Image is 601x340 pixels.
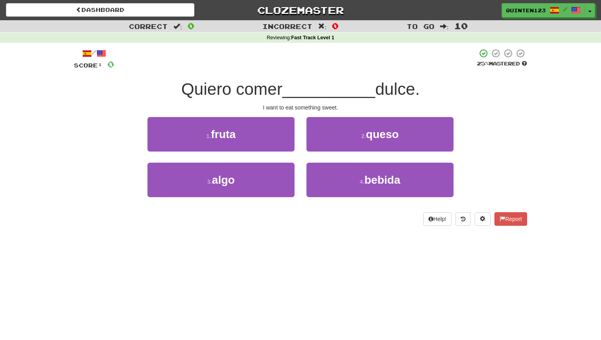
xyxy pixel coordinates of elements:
span: fruta [211,128,236,140]
div: I want to eat something sweet. [74,104,527,111]
button: 1.fruta [147,117,295,152]
a: Clozemaster [206,3,395,17]
a: Dashboard [6,3,194,17]
span: 0 [107,59,114,69]
div: / [74,48,114,58]
button: Help! [423,212,452,226]
span: Quinten123 [506,7,546,14]
span: Quiero comer [181,80,282,98]
span: 0 [332,21,339,31]
small: 2 . [361,133,366,139]
span: / [563,6,567,12]
span: 25 % [477,60,489,67]
span: bebida [364,174,400,186]
button: Report [494,212,527,226]
span: : [440,23,449,30]
button: Round history (alt+y) [456,212,471,226]
span: dulce. [375,80,420,98]
button: 2.queso [306,117,454,152]
a: Quinten123 / [502,3,585,17]
span: Correct [129,22,168,30]
small: 1 . [206,133,211,139]
span: queso [366,128,399,140]
button: 4.bebida [306,163,454,197]
span: Score: [74,62,103,69]
div: Mastered [477,60,527,67]
span: : [318,23,327,30]
span: __________ [282,80,375,98]
small: 3 . [207,179,212,185]
span: To go [407,22,434,30]
span: Incorrect [262,22,312,30]
span: 0 [188,21,194,31]
span: 10 [454,21,468,31]
strong: Fast Track Level 1 [291,35,335,40]
span: : [173,23,182,30]
span: algo [212,174,235,186]
button: 3.algo [147,163,295,197]
small: 4 . [360,179,364,185]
